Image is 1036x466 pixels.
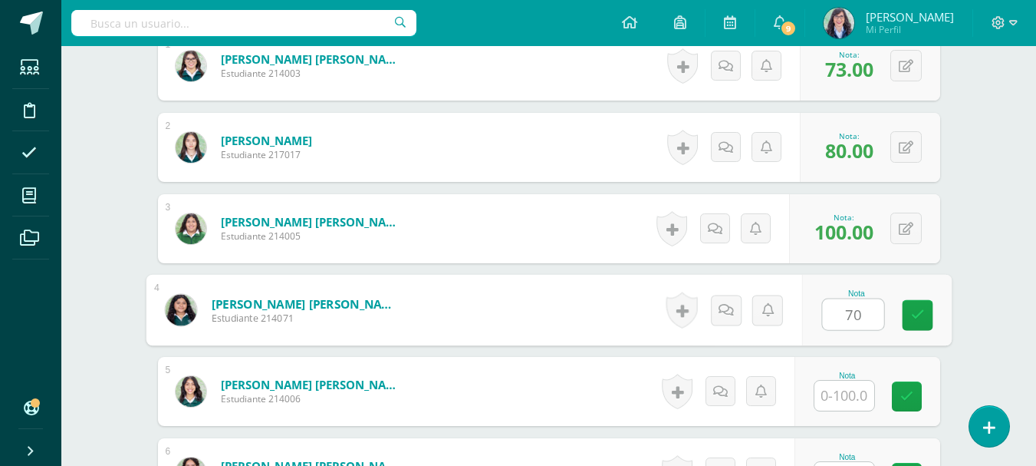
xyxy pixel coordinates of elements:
a: [PERSON_NAME] [PERSON_NAME] [221,214,405,230]
img: 8a04bcb720cee43845f5c8158bc7cf53.png [176,376,206,407]
img: 9e386c109338fe129f7304ee11bb0e09.png [176,132,206,163]
a: [PERSON_NAME] [PERSON_NAME] [211,296,400,312]
input: 0-100.0 [822,299,883,330]
span: 100.00 [814,219,873,245]
span: Estudiante 214003 [221,67,405,80]
div: Nota: [814,212,873,223]
span: 73.00 [825,56,873,82]
a: [PERSON_NAME] [221,133,312,148]
span: Estudiante 214005 [221,230,405,243]
div: Nota [821,289,891,298]
img: 685e3c364601f365510977d402475ee3.png [176,213,206,244]
span: Estudiante 214071 [211,312,400,326]
span: 80.00 [825,137,873,164]
div: Nota [814,372,881,380]
img: 348dc284c0b84eec96b0c0db746d2ddd.png [176,51,206,81]
div: Nota: [825,131,873,141]
span: 9 [780,20,797,37]
div: Nota: [825,49,873,60]
img: aa7084795746b727990821b26a457577.png [165,294,196,326]
span: Estudiante 214006 [221,392,405,405]
img: feef98d3e48c09d52a01cb7e66e13521.png [824,8,854,38]
span: [PERSON_NAME] [866,9,954,25]
a: [PERSON_NAME] [PERSON_NAME] [221,377,405,392]
input: 0-100.0 [814,381,874,411]
input: Busca un usuario... [71,10,416,36]
div: Nota [814,453,881,461]
span: Estudiante 217017 [221,148,312,161]
span: Mi Perfil [866,23,954,36]
a: [PERSON_NAME] [PERSON_NAME] [221,51,405,67]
